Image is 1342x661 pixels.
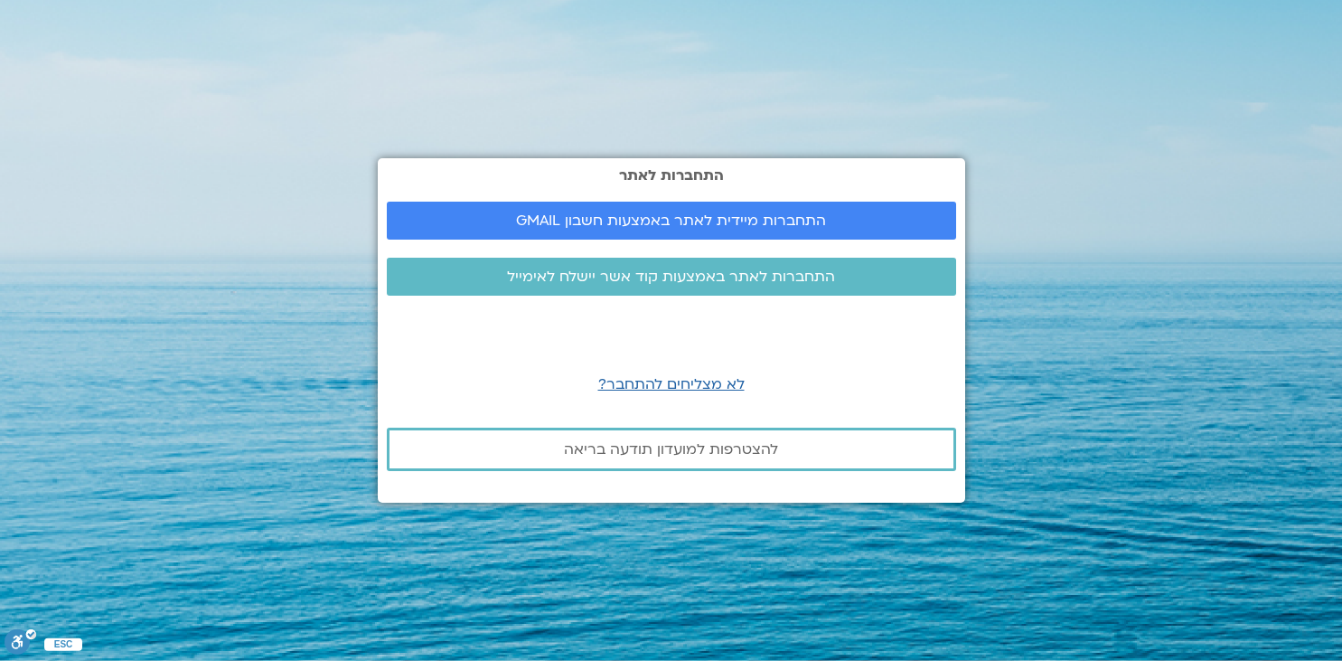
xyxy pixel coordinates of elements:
a: התחברות לאתר באמצעות קוד אשר יישלח לאימייל [387,258,956,296]
a: התחברות מיידית לאתר באמצעות חשבון GMAIL [387,202,956,240]
a: לא מצליחים להתחבר? [598,374,745,394]
span: להצטרפות למועדון תודעה בריאה [564,441,778,458]
h2: התחברות לאתר [387,167,956,184]
span: התחברות מיידית לאתר באמצעות חשבון GMAIL [516,212,826,229]
span: התחברות לאתר באמצעות קוד אשר יישלח לאימייל [507,269,835,285]
a: להצטרפות למועדון תודעה בריאה [387,428,956,471]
